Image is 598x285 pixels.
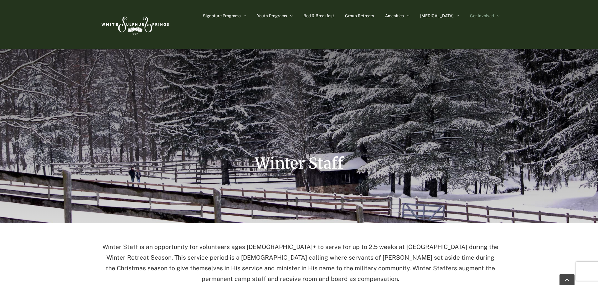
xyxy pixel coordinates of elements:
span: Winter Staff [255,154,343,173]
span: Youth Programs [257,14,287,18]
img: White Sulphur Springs Logo [99,10,171,39]
p: Winter Staff is an opportunity for volunteers ages [DEMOGRAPHIC_DATA]+ to serve for up to 2.5 wee... [101,242,499,284]
span: Signature Programs [203,14,241,18]
span: Amenities [385,14,404,18]
span: Group Retreats [345,14,374,18]
span: Bed & Breakfast [303,14,334,18]
span: Get Involved [470,14,494,18]
span: [MEDICAL_DATA] [420,14,454,18]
